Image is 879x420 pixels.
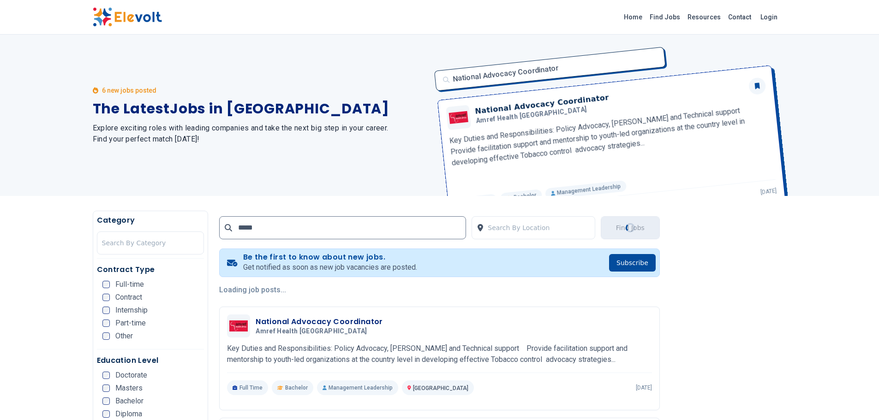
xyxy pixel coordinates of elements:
p: Get notified as soon as new job vacancies are posted. [243,262,417,273]
p: Loading job posts... [219,284,660,296]
span: Internship [115,307,148,314]
h5: Category [97,215,204,226]
h1: The Latest Jobs in [GEOGRAPHIC_DATA] [93,101,429,117]
span: Masters [115,385,143,392]
h4: Be the first to know about new jobs. [243,253,417,262]
p: Management Leadership [317,380,398,395]
span: Contract [115,294,142,301]
span: Doctorate [115,372,147,379]
button: Find JobsLoading... [601,216,660,239]
input: Diploma [102,410,110,418]
a: Resources [684,10,724,24]
p: 6 new jobs posted [102,86,156,95]
h3: National Advocacy Coordinator [256,316,383,327]
h5: Education Level [97,355,204,366]
a: Contact [724,10,755,24]
button: Subscribe [609,254,656,272]
a: Home [620,10,646,24]
input: Full-time [102,281,110,288]
img: Elevolt [93,7,162,27]
span: Amref Health [GEOGRAPHIC_DATA] [256,327,367,336]
iframe: Chat Widget [833,376,879,420]
p: Full Time [227,380,268,395]
input: Other [102,332,110,340]
a: Find Jobs [646,10,684,24]
input: Doctorate [102,372,110,379]
span: Full-time [115,281,144,288]
p: [DATE] [636,384,652,391]
h2: Explore exciting roles with leading companies and take the next big step in your career. Find you... [93,123,429,145]
span: Bachelor [115,397,144,405]
input: Bachelor [102,397,110,405]
span: Diploma [115,410,142,418]
span: Other [115,332,133,340]
input: Masters [102,385,110,392]
h5: Contract Type [97,264,204,275]
span: [GEOGRAPHIC_DATA] [413,385,468,391]
a: Login [755,8,783,26]
span: Part-time [115,319,146,327]
a: Amref Health AfricaNational Advocacy CoordinatorAmref Health [GEOGRAPHIC_DATA]Key Duties and Resp... [227,314,652,395]
input: Contract [102,294,110,301]
input: Part-time [102,319,110,327]
p: Key Duties and Responsibilities: Policy Advocacy, [PERSON_NAME] and Technical support Provide fac... [227,343,652,365]
img: Amref Health Africa [229,320,248,331]
span: Bachelor [285,384,308,391]
input: Internship [102,307,110,314]
div: Loading... [624,222,636,234]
